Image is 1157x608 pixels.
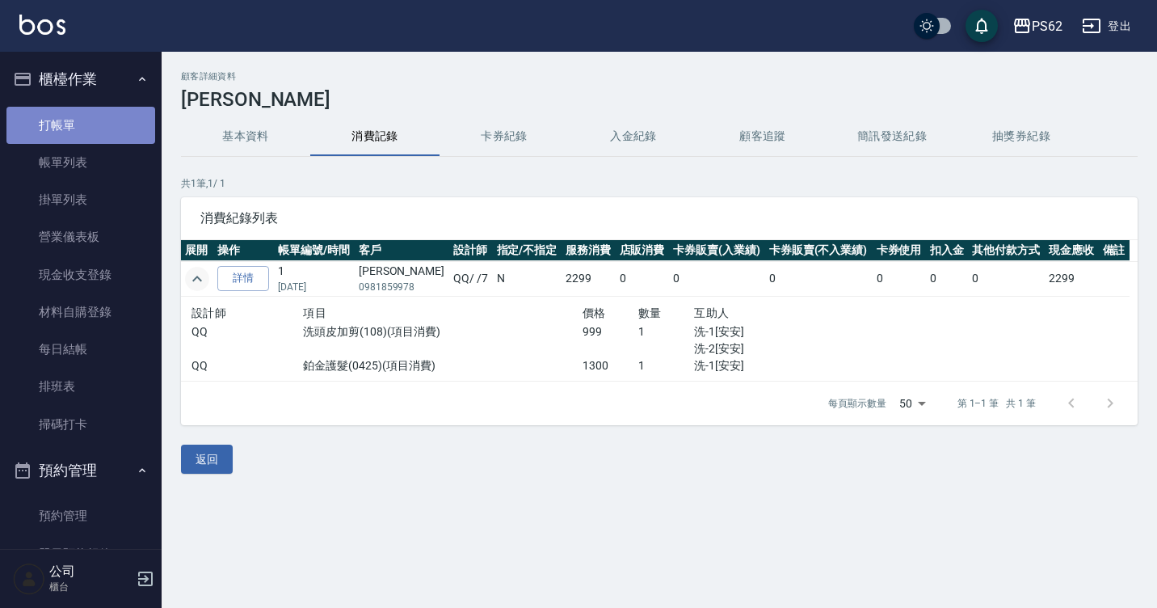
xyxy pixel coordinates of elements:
[303,306,326,319] span: 項目
[355,261,450,297] td: [PERSON_NAME]
[873,240,926,261] th: 卡券使用
[6,368,155,405] a: 排班表
[217,266,269,291] a: 詳情
[698,117,827,156] button: 顧客追蹤
[449,240,492,261] th: 設計師
[303,357,583,374] p: 鉑金護髮(0425)(項目消費)
[49,564,132,580] h5: 公司
[181,88,1138,111] h3: [PERSON_NAME]
[828,396,886,411] p: 每頁顯示數量
[274,261,355,297] td: 1
[968,240,1045,261] th: 其他付款方式
[638,306,662,319] span: 數量
[181,176,1138,191] p: 共 1 筆, 1 / 1
[6,497,155,534] a: 預約管理
[274,240,355,261] th: 帳單編號/時間
[6,181,155,218] a: 掛單列表
[638,357,694,374] p: 1
[13,563,45,595] img: Person
[493,261,562,297] td: N
[213,240,274,261] th: 操作
[440,117,569,156] button: 卡券紀錄
[765,240,873,261] th: 卡券販賣(不入業績)
[355,240,450,261] th: 客戶
[1006,10,1069,43] button: PS62
[957,396,1036,411] p: 第 1–1 筆 共 1 筆
[6,406,155,443] a: 掃碼打卡
[49,580,132,594] p: 櫃台
[181,71,1138,82] h2: 顧客詳細資料
[1075,11,1138,41] button: 登出
[185,267,209,291] button: expand row
[1032,16,1062,36] div: PS62
[359,280,446,294] p: 0981859978
[191,306,226,319] span: 設計師
[694,340,861,357] p: 洗-2[安安]
[893,382,932,425] div: 50
[493,240,562,261] th: 指定/不指定
[6,107,155,144] a: 打帳單
[957,117,1086,156] button: 抽獎券紀錄
[1045,261,1098,297] td: 2299
[200,210,1118,226] span: 消費紀錄列表
[926,261,968,297] td: 0
[616,240,669,261] th: 店販消費
[191,323,303,340] p: QQ
[694,357,861,374] p: 洗-1[安安]
[6,450,155,492] button: 預約管理
[926,240,968,261] th: 扣入金
[562,240,615,261] th: 服務消費
[669,240,765,261] th: 卡券販賣(入業績)
[583,357,638,374] p: 1300
[1045,240,1098,261] th: 現金應收
[765,261,873,297] td: 0
[1099,240,1130,261] th: 備註
[6,256,155,293] a: 現金收支登錄
[181,445,233,475] button: 返回
[694,323,861,340] p: 洗-1[安安]
[966,10,998,42] button: save
[278,280,351,294] p: [DATE]
[616,261,669,297] td: 0
[562,261,615,297] td: 2299
[569,117,698,156] button: 入金紀錄
[181,240,213,261] th: 展開
[449,261,492,297] td: QQ / /7
[583,323,638,340] p: 999
[6,535,155,572] a: 單日預約紀錄
[19,15,65,35] img: Logo
[694,306,729,319] span: 互助人
[6,58,155,100] button: 櫃檯作業
[827,117,957,156] button: 簡訊發送紀錄
[310,117,440,156] button: 消費記錄
[6,293,155,331] a: 材料自購登錄
[968,261,1045,297] td: 0
[181,117,310,156] button: 基本資料
[873,261,926,297] td: 0
[303,323,583,340] p: 洗頭皮加剪(108)(項目消費)
[191,357,303,374] p: QQ
[6,218,155,255] a: 營業儀表板
[6,144,155,181] a: 帳單列表
[6,331,155,368] a: 每日結帳
[583,306,606,319] span: 價格
[669,261,765,297] td: 0
[638,323,694,340] p: 1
